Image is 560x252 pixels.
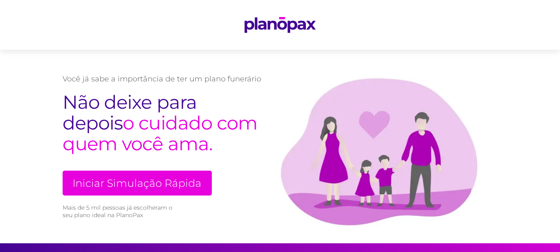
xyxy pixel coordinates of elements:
[63,91,197,134] span: Não deixe para depois
[63,171,212,196] a: Iniciar Simulação Rápida
[63,92,262,154] h2: o cuidado com quem você ama.
[262,66,498,227] img: family
[63,74,262,83] p: Você já sabe a importância de ter um plano funerário
[63,204,177,219] small: Mais de 5 mil pessoas já escolheram o seu plano ideal na PlanoPax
